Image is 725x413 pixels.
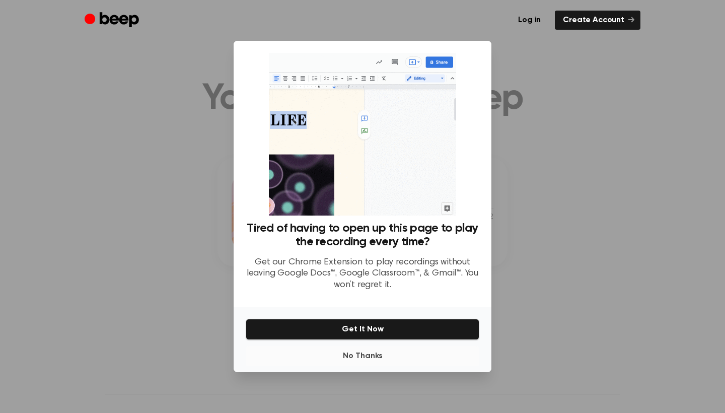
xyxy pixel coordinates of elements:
img: Beep extension in action [269,53,456,216]
a: Log in [510,11,549,30]
button: No Thanks [246,346,479,366]
a: Create Account [555,11,640,30]
button: Get It Now [246,319,479,340]
p: Get our Chrome Extension to play recordings without leaving Google Docs™, Google Classroom™, & Gm... [246,257,479,291]
h3: Tired of having to open up this page to play the recording every time? [246,222,479,249]
a: Beep [85,11,141,30]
